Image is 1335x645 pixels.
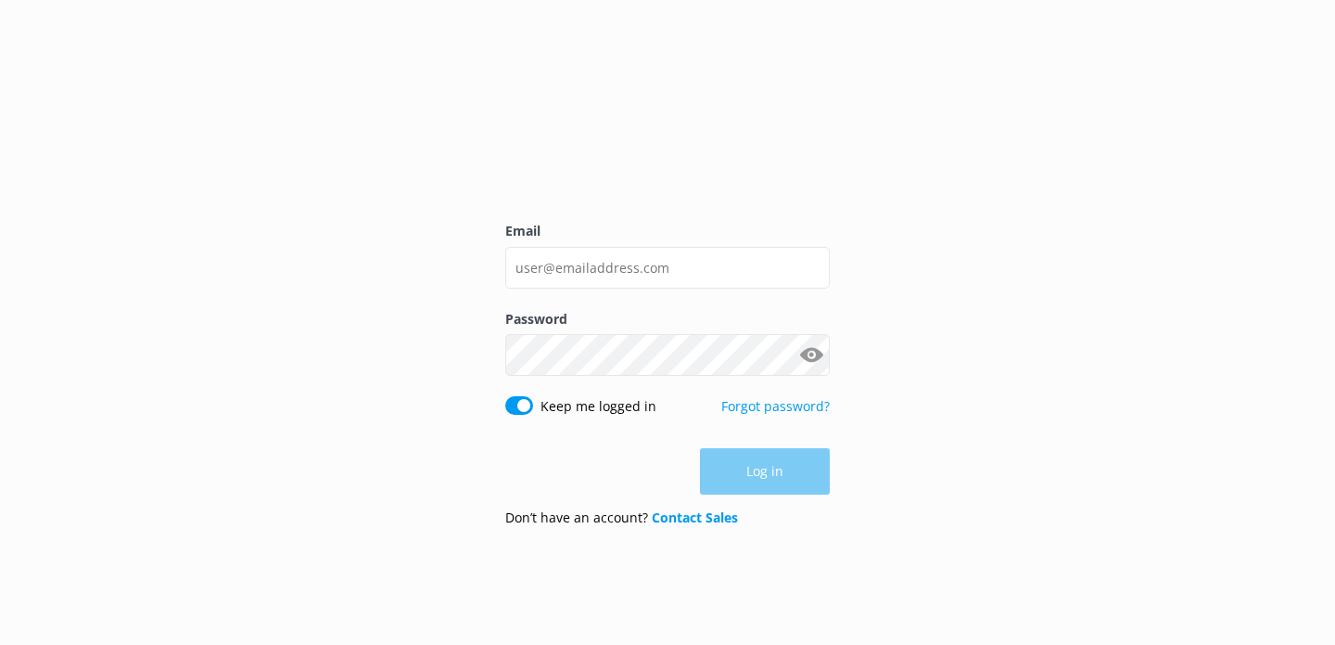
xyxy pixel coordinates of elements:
label: Password [505,309,830,329]
button: Show password [793,337,830,374]
label: Keep me logged in [540,396,656,417]
a: Contact Sales [652,509,738,526]
a: Forgot password? [721,397,830,415]
p: Don’t have an account? [505,508,738,528]
input: user@emailaddress.com [505,247,830,289]
label: Email [505,221,830,241]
